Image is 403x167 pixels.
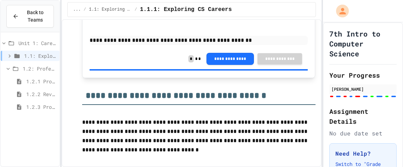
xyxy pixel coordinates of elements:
span: / [84,7,86,12]
div: My Account [329,3,351,19]
h1: 7th Intro to Computer Science [329,29,397,59]
span: / [135,7,137,12]
span: 1.1.1: Exploring CS Careers [140,5,232,14]
span: 1.2.1 Professional Communication [26,78,57,85]
span: 1.2.2 Review - Professional Communication [26,90,57,98]
div: [PERSON_NAME] [331,86,395,92]
button: Back to Teams [6,5,54,28]
span: 1.2.3 Professional Communication Challenge [26,103,57,111]
h3: Need Help? [335,149,391,158]
span: ... [73,7,81,12]
div: No due date set [329,129,397,138]
span: 1.2: Professional Communication [23,65,57,72]
span: 1.1: Exploring CS Careers [24,52,57,60]
span: Back to Teams [23,9,48,24]
span: 1.1: Exploring CS Careers [89,7,132,12]
h2: Your Progress [329,70,397,80]
span: Unit 1: Careers & Professionalism [18,39,57,47]
h2: Assignment Details [329,106,397,126]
